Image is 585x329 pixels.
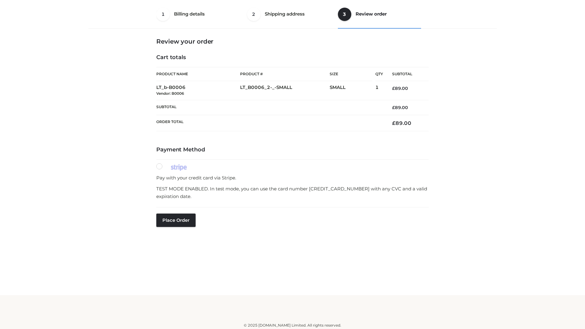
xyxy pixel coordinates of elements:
[392,105,395,110] span: £
[156,91,184,96] small: Vendor: B0006
[156,67,240,81] th: Product Name
[240,67,330,81] th: Product #
[156,54,429,61] h4: Cart totals
[156,81,240,100] td: LT_b-B0006
[156,185,429,200] p: TEST MODE ENABLED. In test mode, you can use the card number [CREDIT_CARD_NUMBER] with any CVC an...
[156,115,383,131] th: Order Total
[392,120,395,126] span: £
[392,120,411,126] bdi: 89.00
[90,322,495,328] div: © 2025 [DOMAIN_NAME] Limited. All rights reserved.
[156,38,429,45] h3: Review your order
[383,67,429,81] th: Subtotal
[375,67,383,81] th: Qty
[330,81,375,100] td: SMALL
[330,67,372,81] th: Size
[156,174,429,182] p: Pay with your credit card via Stripe.
[156,214,196,227] button: Place order
[156,147,429,153] h4: Payment Method
[240,81,330,100] td: LT_B0006_2-_-SMALL
[156,100,383,115] th: Subtotal
[392,86,395,91] span: £
[392,105,408,110] bdi: 89.00
[392,86,408,91] bdi: 89.00
[375,81,383,100] td: 1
